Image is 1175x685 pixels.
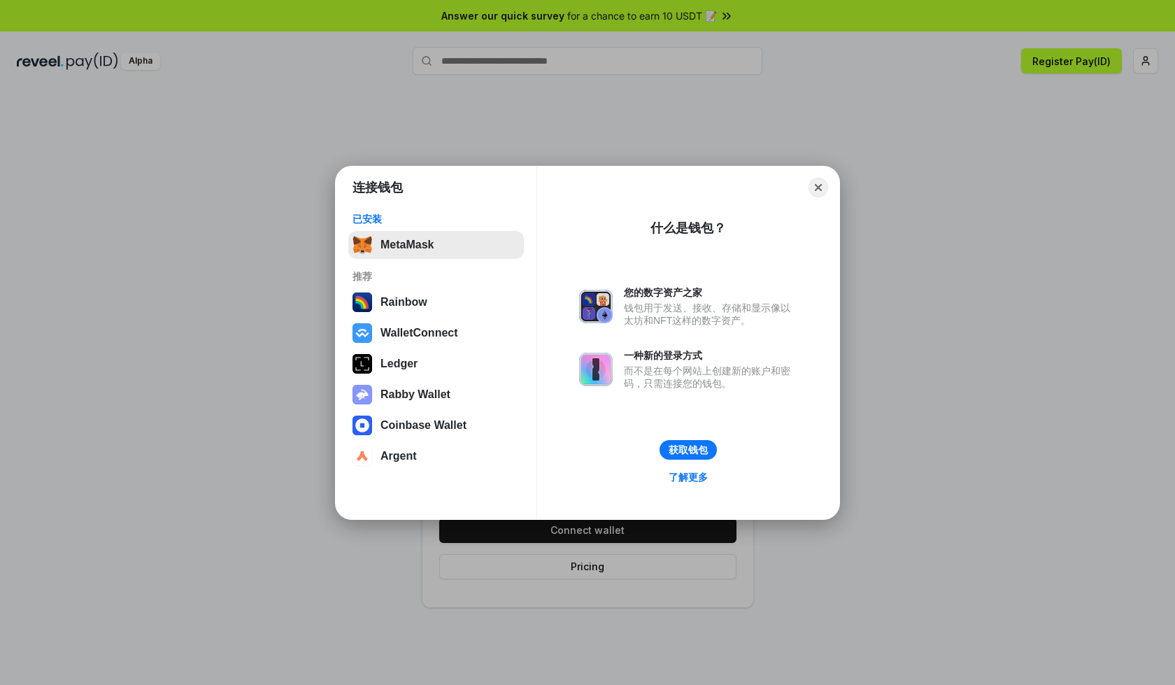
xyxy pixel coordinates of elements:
[352,179,403,196] h1: 连接钱包
[650,220,726,236] div: 什么是钱包？
[352,292,372,312] img: svg+xml,%3Csvg%20width%3D%22120%22%20height%3D%22120%22%20viewBox%3D%220%200%20120%20120%22%20fil...
[669,444,708,456] div: 获取钱包
[380,388,450,401] div: Rabby Wallet
[352,235,372,255] img: svg+xml,%3Csvg%20fill%3D%22none%22%20height%3D%2233%22%20viewBox%3D%220%200%2035%2033%22%20width%...
[624,302,797,327] div: 钱包用于发送、接收、存储和显示像以太坊和NFT这样的数字资产。
[669,471,708,483] div: 了解更多
[660,440,717,460] button: 获取钱包
[352,416,372,435] img: svg+xml,%3Csvg%20width%3D%2228%22%20height%3D%2228%22%20viewBox%3D%220%200%2028%2028%22%20fill%3D...
[348,381,524,409] button: Rabby Wallet
[348,350,524,378] button: Ledger
[348,319,524,347] button: WalletConnect
[624,349,797,362] div: 一种新的登录方式
[352,446,372,466] img: svg+xml,%3Csvg%20width%3D%2228%22%20height%3D%2228%22%20viewBox%3D%220%200%2028%2028%22%20fill%3D...
[579,290,613,323] img: svg+xml,%3Csvg%20xmlns%3D%22http%3A%2F%2Fwww.w3.org%2F2000%2Fsvg%22%20fill%3D%22none%22%20viewBox...
[380,239,434,251] div: MetaMask
[380,419,467,432] div: Coinbase Wallet
[809,178,828,197] button: Close
[352,354,372,374] img: svg+xml,%3Csvg%20xmlns%3D%22http%3A%2F%2Fwww.w3.org%2F2000%2Fsvg%22%20width%3D%2228%22%20height%3...
[624,365,797,390] div: 而不是在每个网站上创建新的账户和密码，只需连接您的钱包。
[352,323,372,343] img: svg+xml,%3Csvg%20width%3D%2228%22%20height%3D%2228%22%20viewBox%3D%220%200%2028%2028%22%20fill%3D...
[348,288,524,316] button: Rainbow
[352,213,520,225] div: 已安装
[352,270,520,283] div: 推荐
[348,442,524,470] button: Argent
[348,231,524,259] button: MetaMask
[380,450,417,462] div: Argent
[624,286,797,299] div: 您的数字资产之家
[380,358,418,370] div: Ledger
[348,411,524,439] button: Coinbase Wallet
[660,468,716,486] a: 了解更多
[579,353,613,386] img: svg+xml,%3Csvg%20xmlns%3D%22http%3A%2F%2Fwww.w3.org%2F2000%2Fsvg%22%20fill%3D%22none%22%20viewBox...
[380,327,458,339] div: WalletConnect
[352,385,372,404] img: svg+xml,%3Csvg%20xmlns%3D%22http%3A%2F%2Fwww.w3.org%2F2000%2Fsvg%22%20fill%3D%22none%22%20viewBox...
[380,296,427,309] div: Rainbow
